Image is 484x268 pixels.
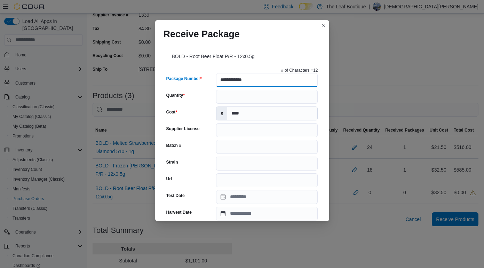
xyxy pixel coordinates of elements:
label: Quantity [166,93,185,98]
label: Harvest Date [166,210,192,215]
h1: Receive Package [164,29,240,40]
div: BOLD - Root Beer Float P/R - 12x0.5g [164,45,321,65]
label: Batch # [166,143,181,148]
label: Supplier License [166,126,200,132]
button: Closes this modal window [319,22,328,30]
p: # of Characters = 12 [281,68,318,73]
label: Strain [166,159,178,165]
input: Press the down key to open a popover containing a calendar. [216,190,318,204]
label: Url [166,176,172,182]
label: Test Date [166,193,185,198]
input: Press the down key to open a popover containing a calendar. [216,207,318,221]
label: $ [216,107,227,120]
label: Package Number [166,76,202,81]
label: Cost [166,109,177,115]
